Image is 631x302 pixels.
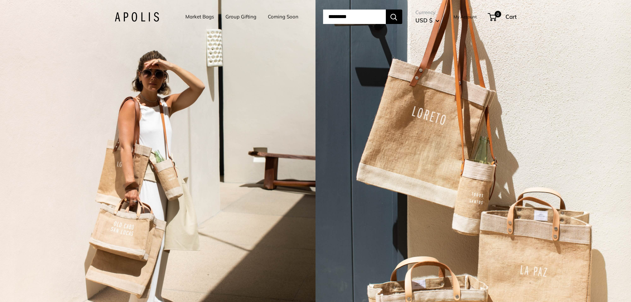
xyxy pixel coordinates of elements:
[115,12,159,22] img: Apolis
[415,8,439,17] span: Currency
[454,13,477,21] a: My Account
[386,10,402,24] button: Search
[323,10,386,24] input: Search...
[268,12,298,21] a: Coming Soon
[225,12,256,21] a: Group Gifting
[415,17,432,24] span: USD $
[505,13,517,20] span: Cart
[185,12,214,21] a: Market Bags
[488,12,517,22] a: 0 Cart
[415,15,439,26] button: USD $
[494,11,501,17] span: 0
